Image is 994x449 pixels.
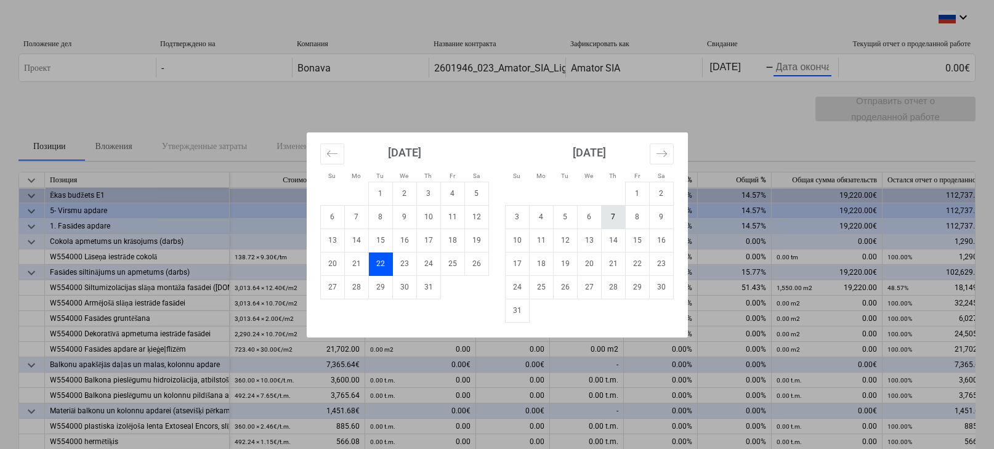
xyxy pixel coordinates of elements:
small: Sa [473,172,480,179]
td: Choose Sunday, August 3, 2025 as your check-out date. It's available. [505,205,529,229]
td: Choose Friday, August 29, 2025 as your check-out date. It's available. [625,275,649,299]
td: Choose Wednesday, July 9, 2025 as your check-out date. It's available. [392,205,416,229]
td: Choose Sunday, August 24, 2025 as your check-out date. It's available. [505,275,529,299]
td: Choose Monday, July 21, 2025 as your check-out date. It's available. [344,252,368,275]
td: Choose Sunday, July 27, 2025 as your check-out date. It's available. [320,275,344,299]
td: Choose Friday, July 11, 2025 as your check-out date. It's available. [440,205,464,229]
td: Choose Monday, July 14, 2025 as your check-out date. It's available. [344,229,368,252]
td: Choose Saturday, July 5, 2025 as your check-out date. It's available. [464,182,488,205]
td: Choose Sunday, August 31, 2025 as your check-out date. It's available. [505,299,529,322]
td: Choose Monday, July 7, 2025 as your check-out date. It's available. [344,205,368,229]
button: Move forward to switch to the next month. [650,144,674,164]
td: Choose Tuesday, August 26, 2025 as your check-out date. It's available. [553,275,577,299]
td: Choose Saturday, July 12, 2025 as your check-out date. It's available. [464,205,488,229]
td: Not available. Tuesday, July 22, 2025 [368,252,392,275]
td: Choose Wednesday, August 6, 2025 as your check-out date. It's available. [577,205,601,229]
td: Choose Saturday, August 2, 2025 as your check-out date. It's available. [649,182,673,205]
td: Choose Wednesday, July 2, 2025 as your check-out date. It's available. [392,182,416,205]
td: Choose Monday, August 4, 2025 as your check-out date. It's available. [529,205,553,229]
td: Choose Wednesday, July 16, 2025 as your check-out date. It's available. [392,229,416,252]
td: Choose Monday, July 28, 2025 as your check-out date. It's available. [344,275,368,299]
td: Choose Thursday, August 28, 2025 as your check-out date. It's available. [601,275,625,299]
td: Choose Saturday, August 23, 2025 as your check-out date. It's available. [649,252,673,275]
td: Choose Thursday, July 24, 2025 as your check-out date. It's available. [416,252,440,275]
td: Choose Monday, August 11, 2025 as your check-out date. It's available. [529,229,553,252]
td: Choose Tuesday, July 15, 2025 as your check-out date. It's available. [368,229,392,252]
td: Choose Thursday, July 10, 2025 as your check-out date. It's available. [416,205,440,229]
td: Choose Tuesday, July 29, 2025 as your check-out date. It's available. [368,275,392,299]
small: We [400,172,408,179]
td: Choose Thursday, July 31, 2025 as your check-out date. It's available. [416,275,440,299]
td: Choose Saturday, August 30, 2025 as your check-out date. It's available. [649,275,673,299]
td: Choose Monday, August 18, 2025 as your check-out date. It's available. [529,252,553,275]
strong: [DATE] [573,146,606,159]
small: Fr [634,172,640,179]
td: Choose Thursday, August 7, 2025 as your check-out date. It's available. [601,205,625,229]
td: Choose Wednesday, July 23, 2025 as your check-out date. It's available. [392,252,416,275]
td: Choose Thursday, July 3, 2025 as your check-out date. It's available. [416,182,440,205]
small: Su [513,172,520,179]
td: Choose Wednesday, August 13, 2025 as your check-out date. It's available. [577,229,601,252]
td: Choose Sunday, July 20, 2025 as your check-out date. It's available. [320,252,344,275]
td: Choose Saturday, August 16, 2025 as your check-out date. It's available. [649,229,673,252]
td: Choose Friday, August 15, 2025 as your check-out date. It's available. [625,229,649,252]
td: Choose Friday, July 4, 2025 as your check-out date. It's available. [440,182,464,205]
td: Choose Saturday, July 19, 2025 as your check-out date. It's available. [464,229,488,252]
td: Choose Friday, August 8, 2025 as your check-out date. It's available. [625,205,649,229]
td: Choose Wednesday, August 27, 2025 as your check-out date. It's available. [577,275,601,299]
td: Choose Tuesday, August 19, 2025 as your check-out date. It's available. [553,252,577,275]
td: Choose Friday, August 1, 2025 as your check-out date. It's available. [625,182,649,205]
small: Tu [376,172,384,179]
div: Calendar [307,132,688,338]
td: Choose Sunday, July 6, 2025 as your check-out date. It's available. [320,205,344,229]
td: Choose Saturday, July 26, 2025 as your check-out date. It's available. [464,252,488,275]
small: Mo [536,172,546,179]
small: Tu [561,172,568,179]
small: Mo [352,172,361,179]
td: Choose Friday, July 18, 2025 as your check-out date. It's available. [440,229,464,252]
td: Choose Tuesday, August 5, 2025 as your check-out date. It's available. [553,205,577,229]
td: Choose Saturday, August 9, 2025 as your check-out date. It's available. [649,205,673,229]
td: Choose Thursday, August 14, 2025 as your check-out date. It's available. [601,229,625,252]
td: Choose Friday, July 25, 2025 as your check-out date. It's available. [440,252,464,275]
small: Th [609,172,616,179]
td: Choose Monday, August 25, 2025 as your check-out date. It's available. [529,275,553,299]
td: Choose Wednesday, August 20, 2025 as your check-out date. It's available. [577,252,601,275]
button: Move backward to switch to the previous month. [320,144,344,164]
td: Choose Thursday, August 21, 2025 as your check-out date. It's available. [601,252,625,275]
td: Choose Thursday, July 17, 2025 as your check-out date. It's available. [416,229,440,252]
td: Choose Sunday, August 10, 2025 as your check-out date. It's available. [505,229,529,252]
small: Fr [450,172,455,179]
td: Choose Friday, August 22, 2025 as your check-out date. It's available. [625,252,649,275]
small: Sa [658,172,665,179]
small: We [584,172,593,179]
small: Th [424,172,432,179]
strong: [DATE] [388,146,421,159]
td: Choose Sunday, July 13, 2025 as your check-out date. It's available. [320,229,344,252]
td: Choose Tuesday, July 1, 2025 as your check-out date. It's available. [368,182,392,205]
small: Su [328,172,336,179]
td: Choose Sunday, August 17, 2025 as your check-out date. It's available. [505,252,529,275]
td: Choose Tuesday, August 12, 2025 as your check-out date. It's available. [553,229,577,252]
td: Choose Tuesday, July 8, 2025 as your check-out date. It's available. [368,205,392,229]
td: Choose Wednesday, July 30, 2025 as your check-out date. It's available. [392,275,416,299]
